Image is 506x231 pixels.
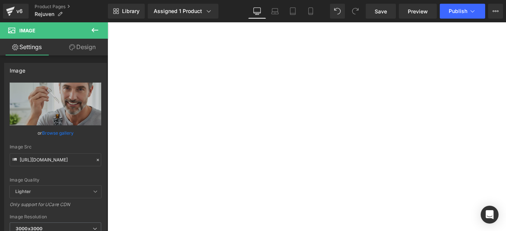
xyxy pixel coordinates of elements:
[330,4,345,19] button: Undo
[449,8,467,14] span: Publish
[10,177,101,183] div: Image Quality
[348,4,363,19] button: Redo
[35,4,108,10] a: Product Pages
[440,4,485,19] button: Publish
[481,206,499,224] div: Open Intercom Messenger
[302,4,320,19] a: Mobile
[55,39,109,55] a: Design
[42,126,74,139] a: Browse gallery
[154,7,212,15] div: Assigned 1 Product
[10,63,25,74] div: Image
[10,202,101,212] div: Only support for UCare CDN
[108,4,145,19] a: New Library
[10,153,101,166] input: Link
[35,11,54,17] span: Rejuven
[15,6,24,16] div: v6
[266,4,284,19] a: Laptop
[488,4,503,19] button: More
[10,129,101,137] div: or
[399,4,437,19] a: Preview
[408,7,428,15] span: Preview
[10,214,101,219] div: Image Resolution
[10,144,101,150] div: Image Src
[284,4,302,19] a: Tablet
[3,4,29,19] a: v6
[15,189,31,194] b: Lighter
[122,8,140,15] span: Library
[248,4,266,19] a: Desktop
[19,28,35,33] span: Image
[375,7,387,15] span: Save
